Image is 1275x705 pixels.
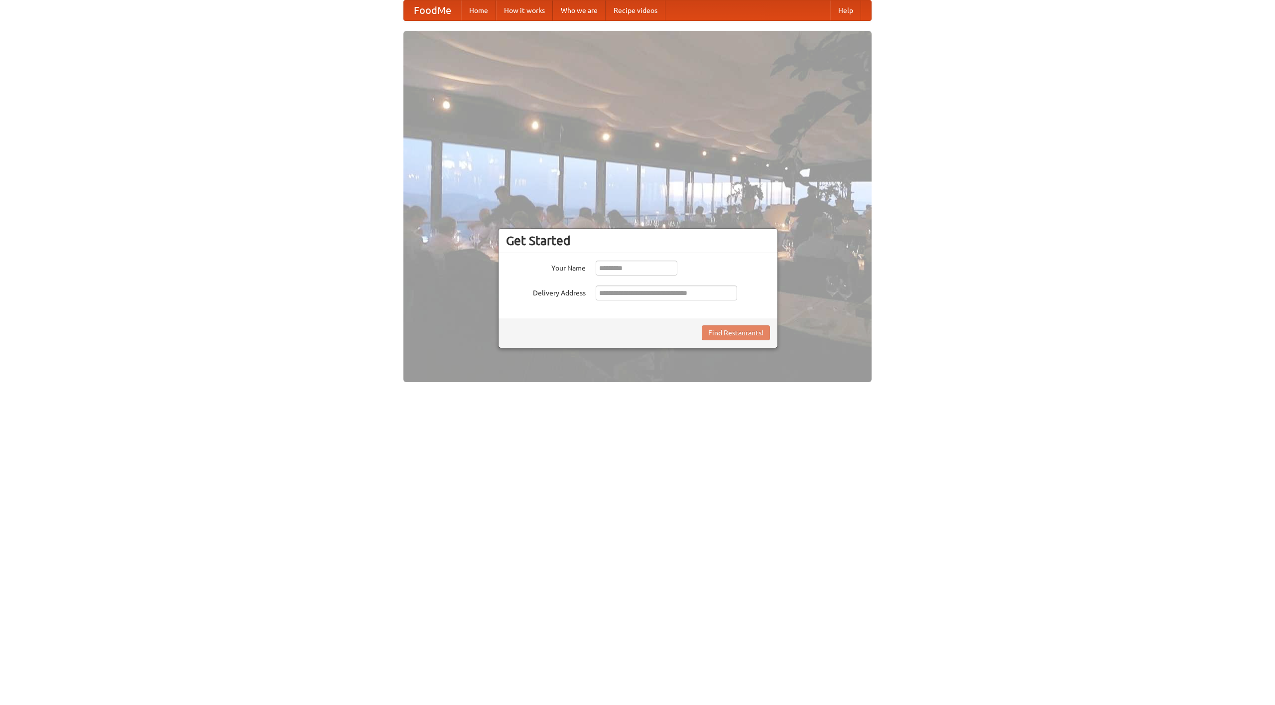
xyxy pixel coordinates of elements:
a: How it works [496,0,553,20]
a: Who we are [553,0,606,20]
a: Help [830,0,861,20]
button: Find Restaurants! [702,325,770,340]
label: Delivery Address [506,285,586,298]
label: Your Name [506,261,586,273]
a: FoodMe [404,0,461,20]
a: Home [461,0,496,20]
h3: Get Started [506,233,770,248]
a: Recipe videos [606,0,665,20]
